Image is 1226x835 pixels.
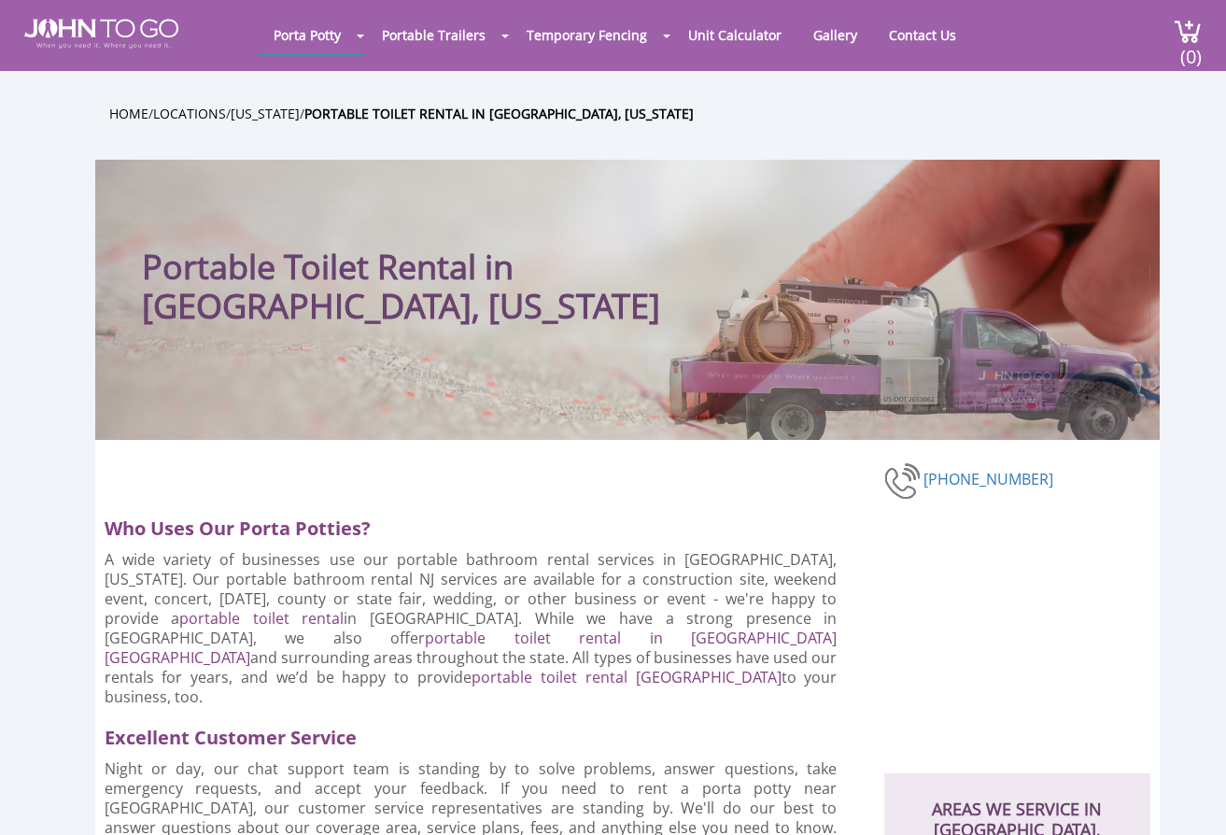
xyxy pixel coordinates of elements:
[472,667,781,687] a: portable toilet rental [GEOGRAPHIC_DATA]
[153,105,226,122] a: Locations
[513,17,661,53] a: Temporary Fencing
[105,507,853,541] h2: Who Uses Our Porta Potties?
[884,460,923,502] img: phone-number
[674,17,796,53] a: Unit Calculator
[24,19,178,49] img: JOHN to go
[368,17,500,53] a: Portable Trailers
[142,197,744,326] h1: Portable Toilet Rental in [GEOGRAPHIC_DATA], [US_STATE]
[1174,19,1202,44] img: cart a
[231,105,300,122] a: [US_STATE]
[304,105,694,122] a: Portable toilet rental in [GEOGRAPHIC_DATA], [US_STATE]
[799,17,871,53] a: Gallery
[923,469,1053,489] a: [PHONE_NUMBER]
[105,550,838,707] p: A wide variety of businesses use our portable bathroom rental services in [GEOGRAPHIC_DATA], [US_...
[105,716,853,750] h2: Excellent Customer Service
[1180,29,1203,69] span: (0)
[109,105,148,122] a: Home
[646,266,1150,440] img: Truck
[179,608,344,629] a: portable toilet rental
[875,17,970,53] a: Contact Us
[260,17,355,53] a: Porta Potty
[105,628,838,668] a: portable toilet rental in [GEOGRAPHIC_DATA] [GEOGRAPHIC_DATA]
[109,103,1174,124] ul: / / /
